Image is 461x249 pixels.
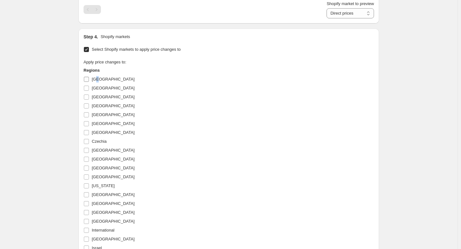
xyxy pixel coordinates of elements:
nav: Pagination [84,5,101,14]
span: [GEOGRAPHIC_DATA] [92,148,134,153]
span: [GEOGRAPHIC_DATA] [92,166,134,170]
p: Shopify markets [101,34,130,40]
span: [GEOGRAPHIC_DATA] [92,77,134,82]
span: [GEOGRAPHIC_DATA] [92,157,134,161]
h2: Step 4. [84,34,98,40]
span: [GEOGRAPHIC_DATA] [92,121,134,126]
span: Apply price changes to: [84,60,126,64]
span: Shopify market to preview [327,1,374,6]
span: [GEOGRAPHIC_DATA] [92,112,134,117]
span: [GEOGRAPHIC_DATA] [92,86,134,90]
span: Select Shopify markets to apply price changes to [92,47,181,52]
span: International [92,228,115,233]
span: [GEOGRAPHIC_DATA] [92,201,134,206]
span: [US_STATE] [92,183,115,188]
span: [GEOGRAPHIC_DATA] [92,95,134,99]
span: [GEOGRAPHIC_DATA] [92,210,134,215]
span: Czechia [92,139,107,144]
span: [GEOGRAPHIC_DATA] [92,237,134,241]
span: [GEOGRAPHIC_DATA] [92,174,134,179]
span: [GEOGRAPHIC_DATA] [92,103,134,108]
h3: Regions [84,67,204,74]
span: [GEOGRAPHIC_DATA] [92,192,134,197]
span: [GEOGRAPHIC_DATA] [92,130,134,135]
span: [GEOGRAPHIC_DATA] [92,219,134,224]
